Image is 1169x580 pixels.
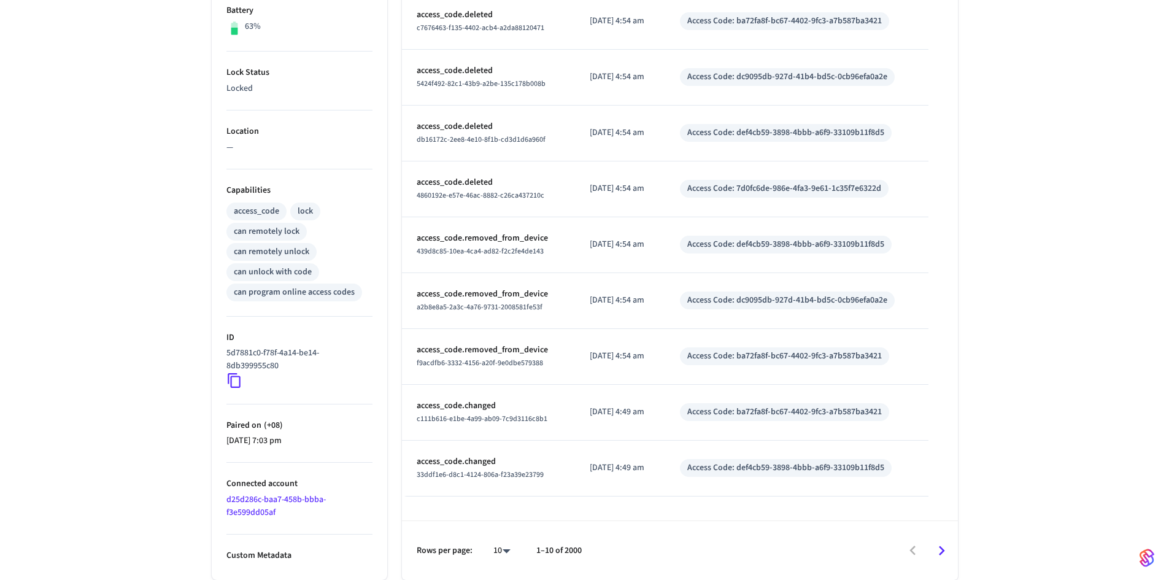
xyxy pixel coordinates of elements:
div: Access Code: def4cb59-3898-4bbb-a6f9-33109b11f8d5 [687,238,884,251]
div: 10 [487,542,517,560]
p: [DATE] 4:54 am [590,71,650,83]
span: 33ddf1e6-d8c1-4124-806a-f23a39e23799 [417,470,544,480]
span: ( +08 ) [261,419,283,431]
div: lock [298,205,313,218]
p: access_code.changed [417,455,560,468]
p: access_code.deleted [417,176,560,189]
p: [DATE] 7:03 pm [226,435,372,447]
div: Access Code: ba72fa8f-bc67-4402-9fc3-a7b587ba3421 [687,350,882,363]
div: Access Code: dc9095db-927d-41b4-bd5c-0cb96efa0a2e [687,71,887,83]
p: Rows per page: [417,544,473,557]
p: 5d7881c0-f78f-4a14-be14-8db399955c80 [226,347,368,373]
p: Lock Status [226,66,372,79]
span: a2b8e8a5-2a3c-4a76-9731-2008581fe53f [417,302,542,312]
p: access_code.removed_from_device [417,344,560,357]
span: 439d8c85-10ea-4ca4-ad82-f2c2fe4de143 [417,246,544,257]
p: Location [226,125,372,138]
div: access_code [234,205,279,218]
p: 63% [245,20,261,33]
span: 4860192e-e57e-46ac-8882-c26ca437210c [417,190,544,201]
p: [DATE] 4:54 am [590,15,650,28]
p: Custom Metadata [226,549,372,562]
div: Access Code: def4cb59-3898-4bbb-a6f9-33109b11f8d5 [687,126,884,139]
div: can program online access codes [234,286,355,299]
p: Paired on [226,419,372,432]
p: Battery [226,4,372,17]
p: [DATE] 4:54 am [590,350,650,363]
span: 5424f492-82c1-43b9-a2be-135c178b008b [417,79,546,89]
p: Connected account [226,478,372,490]
div: Access Code: ba72fa8f-bc67-4402-9fc3-a7b587ba3421 [687,406,882,419]
span: c111b616-e1be-4a99-ab09-7c9d3116c8b1 [417,414,547,424]
a: d25d286c-baa7-458b-bbba-f3e599dd05af [226,493,326,519]
div: can remotely unlock [234,246,309,258]
button: Go to next page [927,536,956,565]
span: c7676463-f135-4402-acb4-a2da88120471 [417,23,544,33]
div: Access Code: 7d0fc6de-986e-4fa3-9e61-1c35f7e6322d [687,182,881,195]
p: access_code.changed [417,400,560,412]
div: Access Code: def4cb59-3898-4bbb-a6f9-33109b11f8d5 [687,462,884,474]
p: access_code.deleted [417,120,560,133]
div: can remotely lock [234,225,299,238]
p: [DATE] 4:49 am [590,462,650,474]
p: ID [226,331,372,344]
div: Access Code: ba72fa8f-bc67-4402-9fc3-a7b587ba3421 [687,15,882,28]
div: can unlock with code [234,266,312,279]
span: f9acdfb6-3332-4156-a20f-9e0dbe579388 [417,358,543,368]
div: Access Code: dc9095db-927d-41b4-bd5c-0cb96efa0a2e [687,294,887,307]
p: access_code.deleted [417,9,560,21]
p: [DATE] 4:54 am [590,126,650,139]
p: [DATE] 4:54 am [590,294,650,307]
p: 1–10 of 2000 [536,544,582,557]
span: db16172c-2ee8-4e10-8f1b-cd3d1d6a960f [417,134,546,145]
p: Locked [226,82,372,95]
p: [DATE] 4:49 am [590,406,650,419]
img: SeamLogoGradient.69752ec5.svg [1140,548,1154,568]
p: access_code.deleted [417,64,560,77]
p: access_code.removed_from_device [417,232,560,245]
p: [DATE] 4:54 am [590,238,650,251]
p: access_code.removed_from_device [417,288,560,301]
p: [DATE] 4:54 am [590,182,650,195]
p: — [226,141,372,154]
p: Capabilities [226,184,372,197]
